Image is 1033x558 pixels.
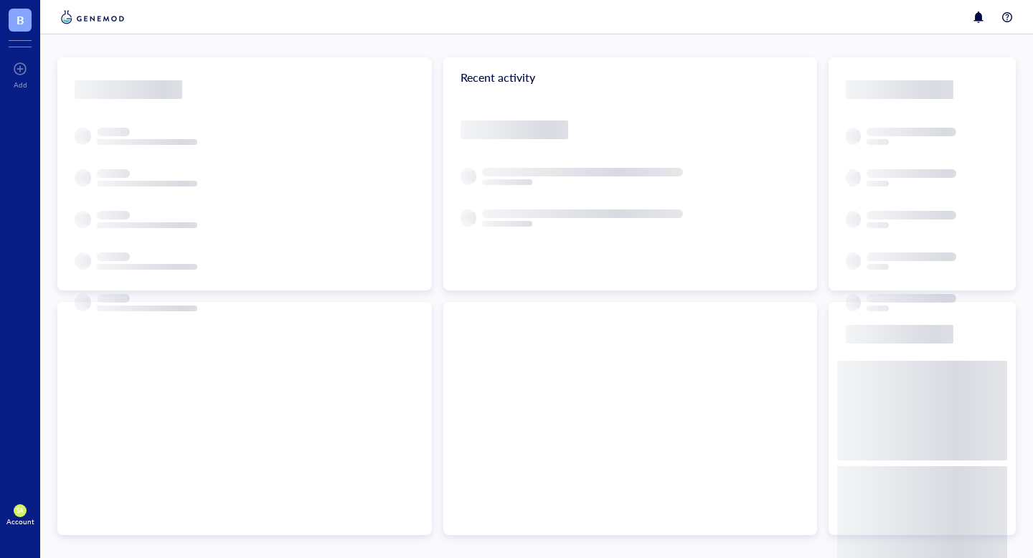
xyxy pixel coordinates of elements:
span: SA [16,507,24,514]
span: B [16,11,24,29]
img: genemod-logo [57,9,128,26]
div: Account [6,517,34,526]
div: Add [14,80,27,89]
div: Recent activity [443,57,818,98]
